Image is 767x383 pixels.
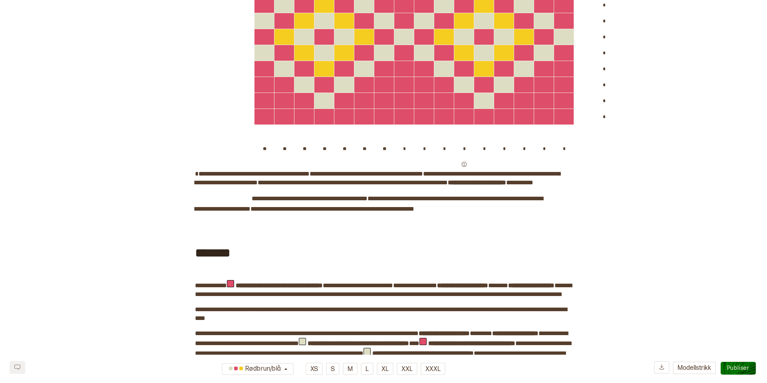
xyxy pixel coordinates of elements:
[727,365,749,371] span: Publiser
[377,363,393,375] button: XL
[227,363,283,376] div: Rødbrun/blå
[343,363,358,375] button: M
[673,361,716,374] button: Modellstrikk
[721,362,756,375] button: Publiser
[361,363,374,375] button: L
[222,363,294,375] button: Rødbrun/blå
[306,363,323,375] button: XS
[397,363,417,375] button: XXL
[326,363,340,375] button: S
[421,363,445,375] button: XXXL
